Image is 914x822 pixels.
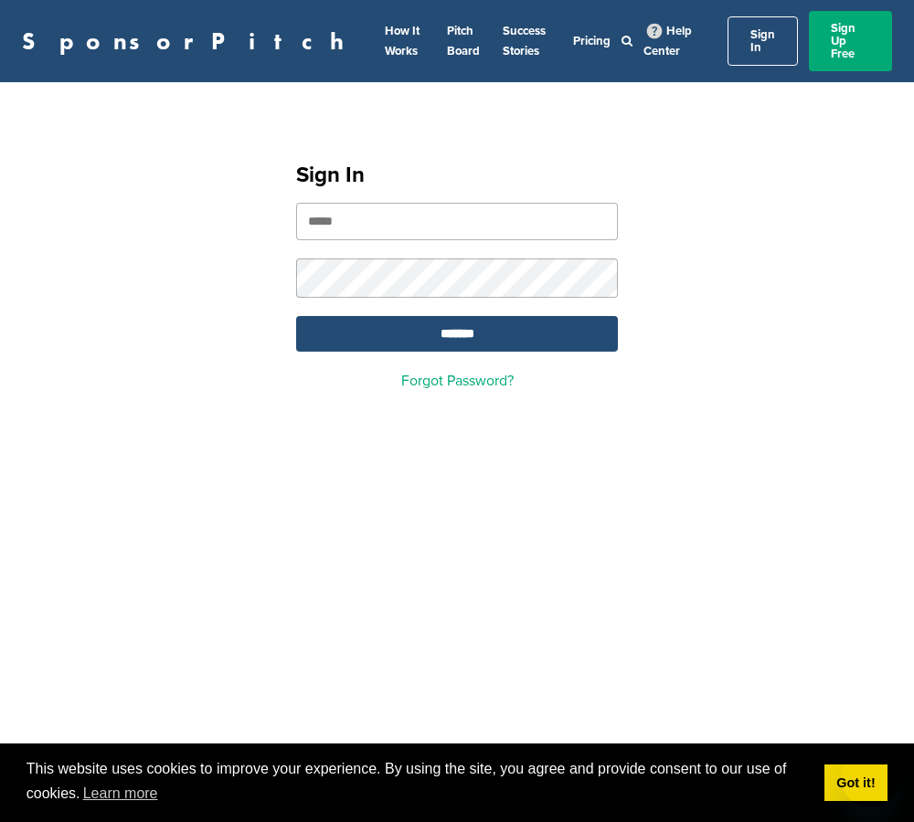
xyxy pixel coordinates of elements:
[824,764,887,801] a: dismiss cookie message
[447,24,480,58] a: Pitch Board
[385,24,420,58] a: How It Works
[27,758,810,807] span: This website uses cookies to improve your experience. By using the site, you agree and provide co...
[809,11,892,71] a: Sign Up Free
[503,24,546,58] a: Success Stories
[401,372,514,390] a: Forgot Password?
[22,29,356,53] a: SponsorPitch
[573,34,611,48] a: Pricing
[728,16,798,66] a: Sign In
[841,749,899,807] iframe: Button to launch messaging window
[643,20,692,62] a: Help Center
[80,780,161,807] a: learn more about cookies
[296,159,618,192] h1: Sign In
